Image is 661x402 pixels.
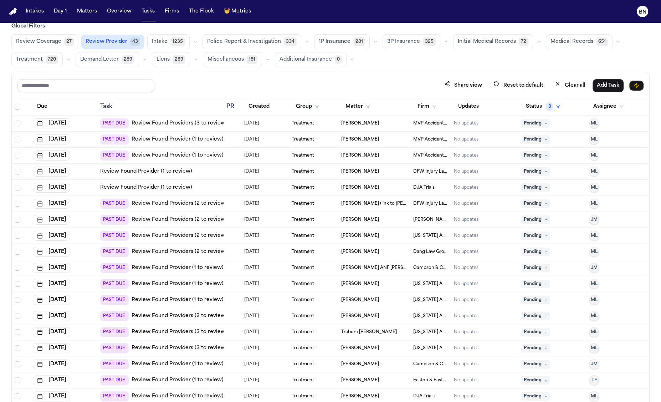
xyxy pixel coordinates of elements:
[387,38,420,45] span: 3P Insurance
[152,52,190,67] button: Liens289
[353,37,365,46] span: 281
[489,79,548,92] button: Reset to default
[74,5,100,18] button: Matters
[335,55,342,64] span: 0
[130,37,140,46] span: 43
[203,34,301,49] button: Police Report & Investigation334
[64,37,74,46] span: 27
[157,56,170,63] span: Liens
[139,5,158,18] button: Tasks
[207,38,281,45] span: Police Report & Investigation
[173,55,185,64] span: 289
[550,79,590,92] button: Clear all
[186,5,217,18] button: The Flock
[9,8,17,15] img: Finch Logo
[11,23,650,30] h3: Global Filters
[203,52,262,67] button: Miscellaneous181
[46,55,58,64] span: 720
[519,37,528,46] span: 72
[76,52,139,67] button: Demand Letter289
[458,38,516,45] span: Initial Medical Records
[546,34,613,49] button: Medical Records651
[453,34,533,49] button: Initial Medical Records72
[423,37,436,46] span: 325
[593,79,624,92] button: Add Task
[9,8,17,15] a: Home
[152,38,168,45] span: Intake
[80,56,119,63] span: Demand Letter
[170,37,185,46] span: 1235
[550,38,593,45] span: Medical Records
[275,52,347,67] button: Additional Insurance0
[221,5,254,18] button: crownMetrics
[86,38,127,45] span: Review Provider
[162,5,182,18] button: Firms
[247,55,257,64] span: 181
[280,56,332,63] span: Additional Insurance
[440,79,486,92] button: Share view
[104,5,134,18] button: Overview
[16,56,43,63] span: Treatment
[147,34,190,49] button: Intake1235
[314,34,370,49] button: 1P Insurance281
[383,34,440,49] button: 3P Insurance325
[629,81,644,91] button: Immediate Task
[122,55,134,64] span: 289
[16,38,61,45] span: Review Coverage
[319,38,350,45] span: 1P Insurance
[284,37,297,46] span: 334
[23,5,47,18] button: Intakes
[11,52,63,67] button: Treatment720
[596,37,608,46] span: 651
[11,34,78,49] button: Review Coverage27
[207,56,244,63] span: Miscellaneous
[81,35,144,49] button: Review Provider43
[51,5,70,18] button: Day 1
